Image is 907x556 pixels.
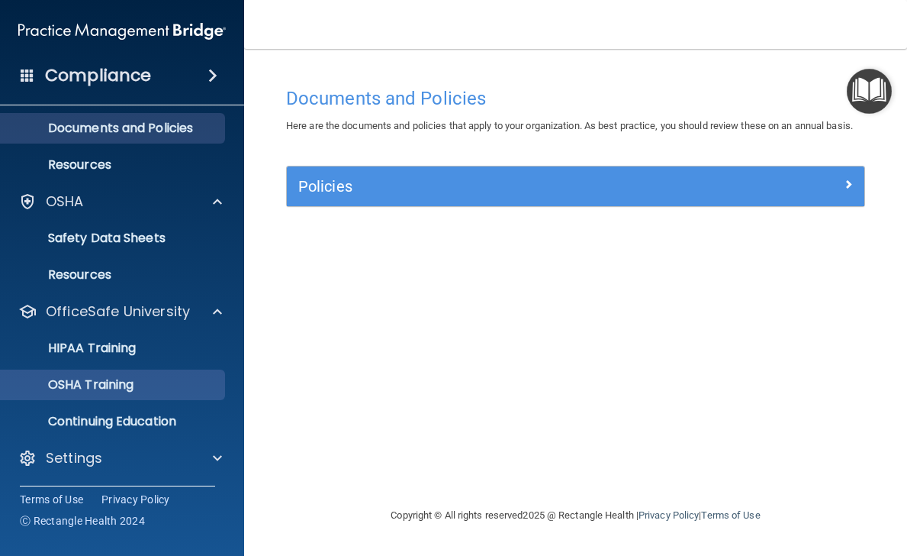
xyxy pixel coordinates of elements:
[20,513,145,529] span: Ⓒ Rectangle Health 2024
[46,192,84,211] p: OSHA
[18,449,222,467] a: Settings
[10,377,133,393] p: OSHA Training
[10,341,136,356] p: HIPAA Training
[10,231,218,246] p: Safety Data Sheets
[638,509,699,521] a: Privacy Policy
[46,449,102,467] p: Settings
[298,491,854,540] div: Copyright © All rights reserved 2025 @ Rectangle Health | |
[18,16,226,47] img: PMB logo
[10,157,218,173] p: Resources
[847,69,892,114] button: Open Resource Center
[18,192,222,211] a: OSHA
[46,302,190,321] p: OfficeSafe University
[18,302,222,321] a: OfficeSafe University
[101,492,170,507] a: Privacy Policy
[286,120,853,131] span: Here are the documents and policies that apply to your organization. As best practice, you should...
[45,65,151,86] h4: Compliance
[298,174,853,199] a: Policies
[701,509,760,521] a: Terms of Use
[20,492,83,507] a: Terms of Use
[286,89,865,108] h4: Documents and Policies
[10,414,218,429] p: Continuing Education
[10,121,218,136] p: Documents and Policies
[10,267,218,283] p: Resources
[298,178,709,195] h5: Policies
